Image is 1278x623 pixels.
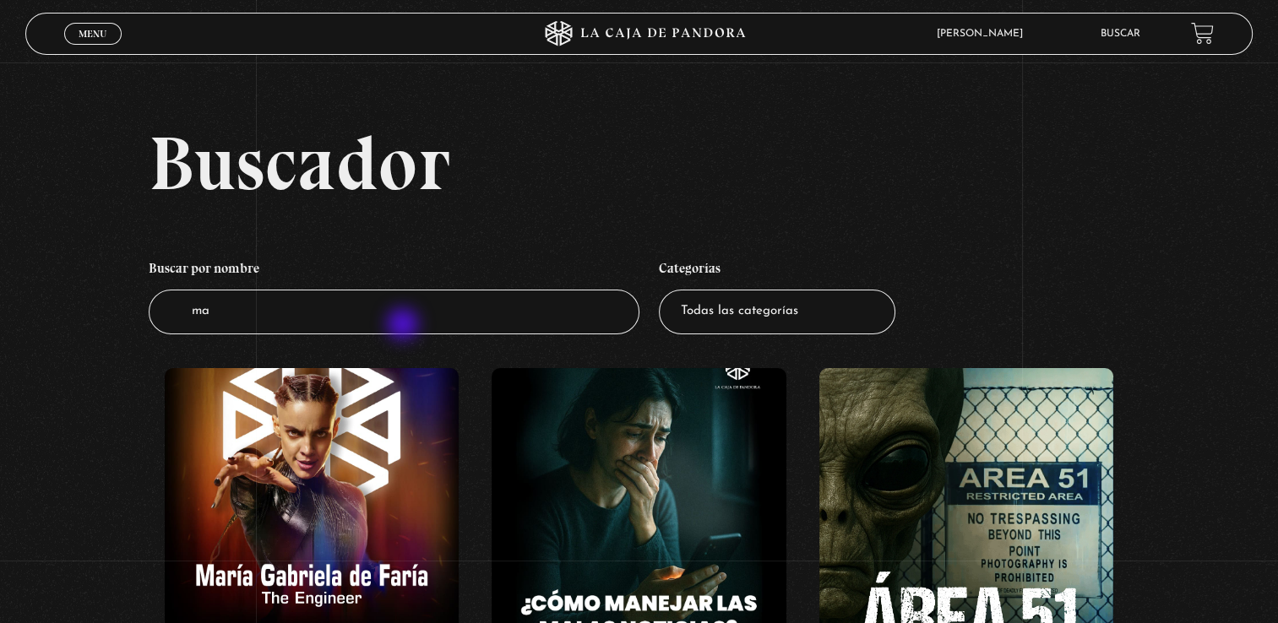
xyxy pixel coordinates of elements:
[928,29,1040,39] span: [PERSON_NAME]
[149,125,1253,201] h2: Buscador
[659,252,895,290] h4: Categorías
[1101,29,1140,39] a: Buscar
[1191,22,1214,45] a: View your shopping cart
[79,29,106,39] span: Menu
[73,43,112,55] span: Cerrar
[149,252,639,290] h4: Buscar por nombre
